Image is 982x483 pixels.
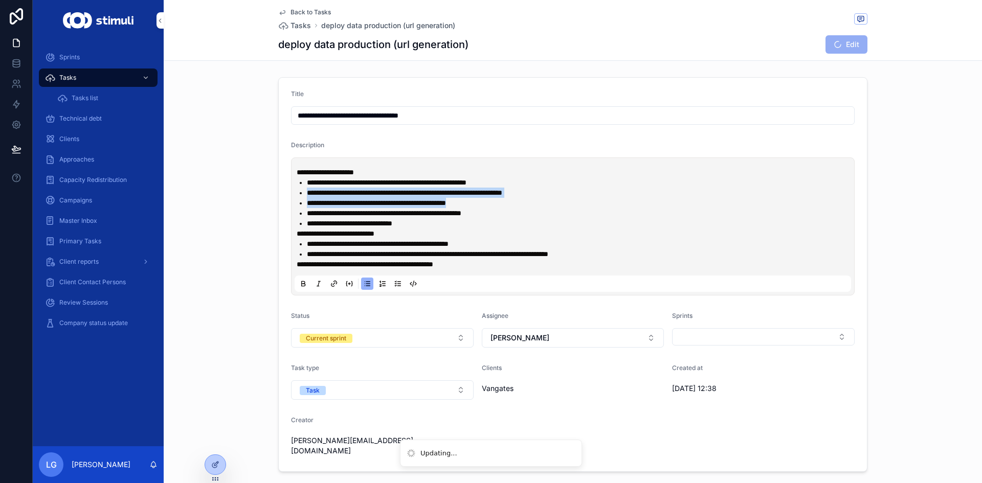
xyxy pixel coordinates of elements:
a: Technical debt [39,109,158,128]
a: Campaigns [39,191,158,210]
span: Status [291,312,309,319]
span: LG [46,458,57,471]
a: Review Sessions [39,293,158,312]
a: Client reports [39,252,158,271]
span: Sprints [672,312,693,319]
button: Select Button [482,328,664,348]
a: Sprints [39,48,158,66]
span: Capacity Redistribution [59,176,127,184]
span: Tasks list [72,94,98,102]
div: scrollable content [33,41,164,346]
button: Select Button [291,380,474,400]
div: Current sprint [306,334,346,343]
span: [DATE] 12:38 [672,383,807,394]
a: Tasks [278,20,311,31]
span: Client reports [59,258,99,266]
span: Sprints [59,53,80,61]
span: Tasks [291,20,311,31]
span: Description [291,141,324,149]
span: Assignee [482,312,508,319]
a: Company status update [39,314,158,332]
span: Vangates [482,383,514,394]
a: deploy data production (url generation) [321,20,455,31]
h1: deploy data production (url generation) [278,37,468,52]
a: Tasks [39,68,158,87]
div: Updating... [420,448,457,458]
span: Creator [291,416,314,424]
span: Clients [59,135,79,143]
a: Capacity Redistribution [39,171,158,189]
span: Created at [672,364,703,372]
a: Approaches [39,150,158,169]
span: Company status update [59,319,128,327]
span: [PERSON_NAME] [490,333,549,343]
a: Client Contact Persons [39,273,158,291]
span: Back to Tasks [291,8,331,16]
a: Master Inbox [39,212,158,230]
span: Review Sessions [59,298,108,307]
p: [PERSON_NAME] [72,459,130,470]
span: Primary Tasks [59,237,101,245]
button: Select Button [672,328,855,346]
a: Back to Tasks [278,8,331,16]
span: Client Contact Persons [59,278,126,286]
span: Approaches [59,155,94,164]
a: Primary Tasks [39,232,158,250]
div: Task [306,386,320,395]
a: Clients [39,130,158,148]
span: Title [291,90,304,98]
span: Clients [482,364,502,372]
span: [PERSON_NAME][EMAIL_ADDRESS][DOMAIN_NAME] [291,435,426,456]
span: Task type [291,364,319,372]
button: Select Button [291,328,474,348]
span: Tasks [59,74,76,82]
span: Campaigns [59,196,92,204]
a: Tasks list [51,89,158,107]
span: Technical debt [59,114,102,123]
img: App logo [63,12,133,29]
span: Master Inbox [59,217,97,225]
